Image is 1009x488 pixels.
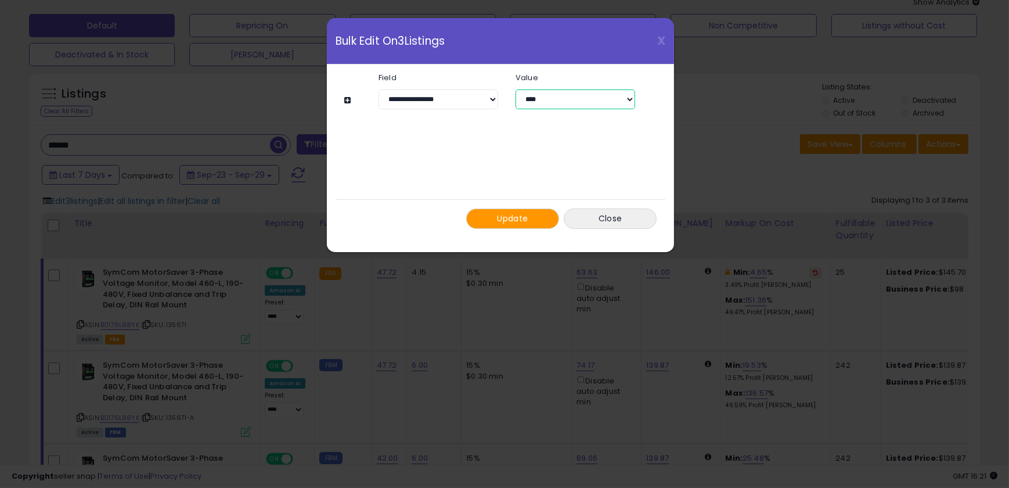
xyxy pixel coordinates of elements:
[564,209,657,229] button: Close
[336,35,445,46] span: Bulk Edit On 3 Listings
[657,33,665,49] span: X
[498,213,528,224] span: Update
[370,74,507,81] label: Field
[507,74,644,81] label: Value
